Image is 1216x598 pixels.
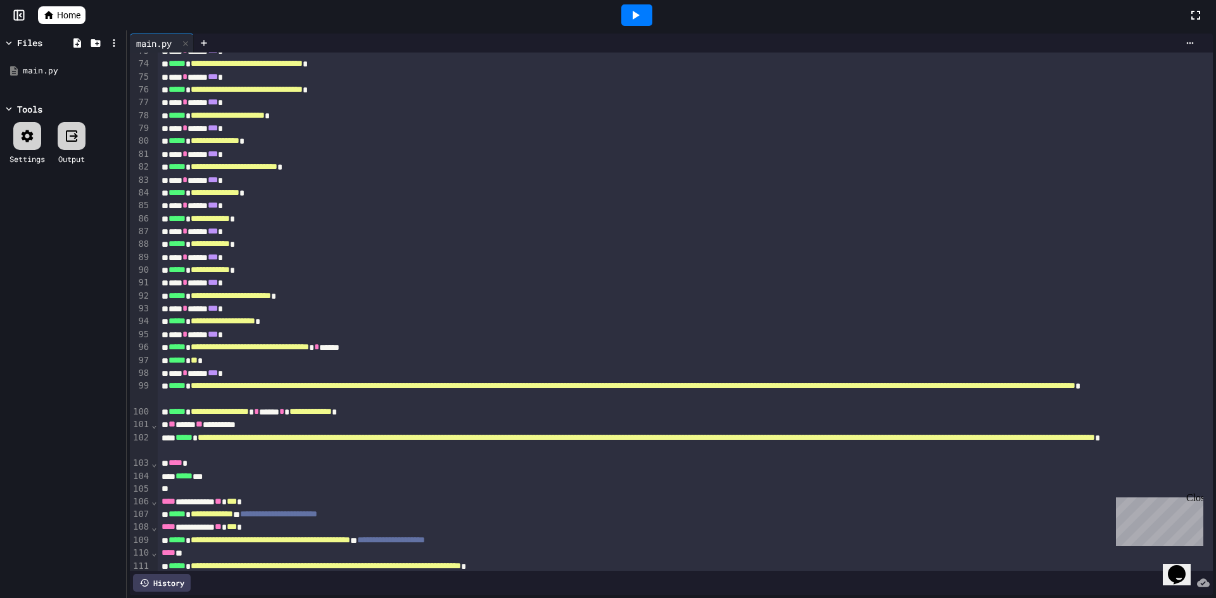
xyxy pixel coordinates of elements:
div: main.py [130,34,194,53]
div: 108 [130,521,151,533]
div: 103 [130,457,151,470]
div: 98 [130,367,151,380]
div: 97 [130,354,151,367]
div: 75 [130,71,151,84]
div: 95 [130,328,151,341]
div: 102 [130,432,151,458]
a: Home [38,6,85,24]
div: 77 [130,96,151,109]
div: Tools [17,103,42,116]
div: 80 [130,135,151,147]
div: 106 [130,495,151,508]
span: Fold line [151,420,157,430]
div: 107 [130,508,151,521]
div: 104 [130,470,151,483]
span: Fold line [151,547,157,558]
div: 83 [130,174,151,187]
div: 79 [130,122,151,135]
span: Home [57,9,80,22]
div: 99 [130,380,151,406]
div: 111 [130,560,151,573]
div: 81 [130,148,151,161]
iframe: chat widget [1111,492,1203,546]
div: 96 [130,341,151,354]
div: 89 [130,251,151,264]
div: 109 [130,534,151,547]
div: 74 [130,58,151,70]
div: 76 [130,84,151,96]
div: 92 [130,290,151,302]
div: Chat with us now!Close [5,5,87,80]
div: main.py [23,65,122,77]
div: 86 [130,213,151,225]
div: 93 [130,302,151,315]
div: Output [58,153,85,165]
div: History [133,574,191,592]
div: 101 [130,418,151,431]
div: main.py [130,37,178,50]
div: 84 [130,187,151,199]
div: 78 [130,109,151,122]
iframe: chat widget [1163,547,1203,585]
span: Fold line [151,496,157,506]
div: Settings [9,153,45,165]
div: 91 [130,277,151,289]
div: Files [17,36,42,49]
div: 90 [130,264,151,277]
div: 88 [130,238,151,251]
div: 85 [130,199,151,212]
div: 94 [130,315,151,328]
div: 82 [130,161,151,173]
div: 87 [130,225,151,238]
span: Fold line [151,522,157,532]
div: 105 [130,483,151,495]
span: Fold line [151,458,157,468]
div: 110 [130,547,151,559]
div: 100 [130,406,151,418]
